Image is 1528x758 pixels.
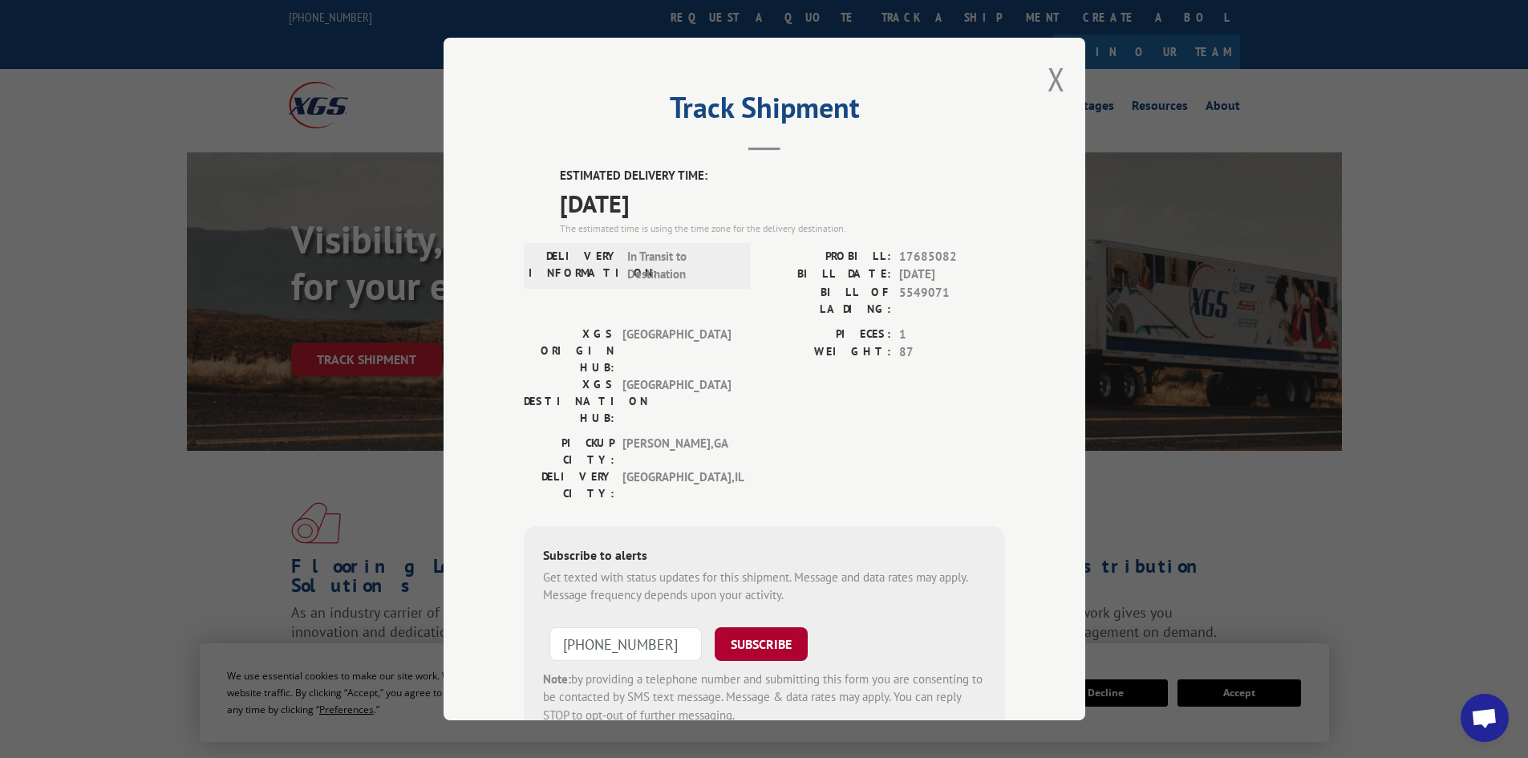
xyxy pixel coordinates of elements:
[560,221,1005,236] div: The estimated time is using the time zone for the delivery destination.
[899,343,1005,362] span: 87
[524,376,614,427] label: XGS DESTINATION HUB:
[560,167,1005,185] label: ESTIMATED DELIVERY TIME:
[764,326,891,344] label: PIECES:
[764,248,891,266] label: PROBILL:
[715,627,808,661] button: SUBSCRIBE
[764,284,891,318] label: BILL OF LADING:
[622,376,731,427] span: [GEOGRAPHIC_DATA]
[543,671,986,725] div: by providing a telephone number and submitting this form you are consenting to be contacted by SM...
[1461,694,1509,742] div: Open chat
[549,627,702,661] input: Phone Number
[622,435,731,468] span: [PERSON_NAME] , GA
[560,185,1005,221] span: [DATE]
[764,343,891,362] label: WEIGHT:
[622,468,731,502] span: [GEOGRAPHIC_DATA] , IL
[899,284,1005,318] span: 5549071
[543,671,571,687] strong: Note:
[764,266,891,284] label: BILL DATE:
[543,545,986,569] div: Subscribe to alerts
[543,569,986,605] div: Get texted with status updates for this shipment. Message and data rates may apply. Message frequ...
[899,326,1005,344] span: 1
[1048,58,1065,100] button: Close modal
[529,248,619,284] label: DELIVERY INFORMATION:
[899,266,1005,284] span: [DATE]
[899,248,1005,266] span: 17685082
[524,468,614,502] label: DELIVERY CITY:
[627,248,736,284] span: In Transit to Destination
[622,326,731,376] span: [GEOGRAPHIC_DATA]
[524,326,614,376] label: XGS ORIGIN HUB:
[524,96,1005,127] h2: Track Shipment
[524,435,614,468] label: PICKUP CITY:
